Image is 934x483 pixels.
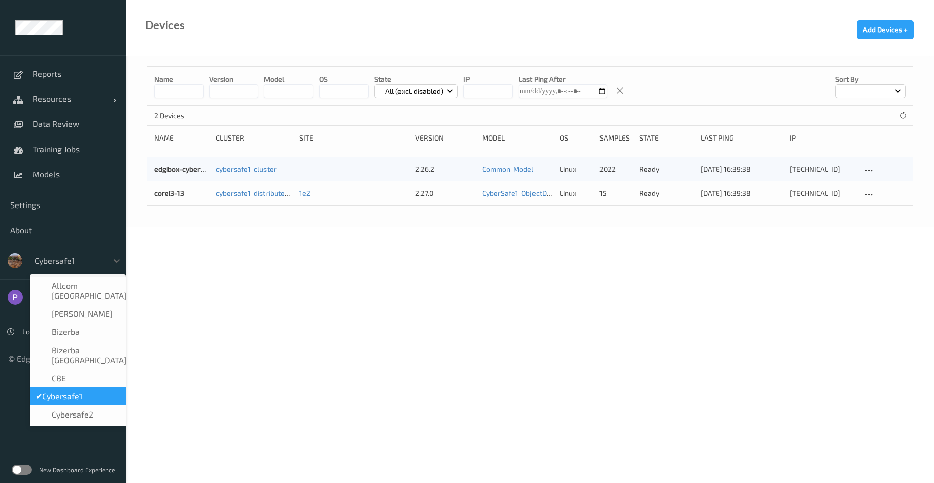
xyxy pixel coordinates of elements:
a: Common_Model [482,165,533,173]
div: 15 [599,188,632,198]
p: All (excl. disabled) [382,86,447,96]
p: ready [639,188,694,198]
div: ip [790,133,855,143]
p: 2 Devices [154,111,230,121]
p: ready [639,164,694,174]
p: linux [560,188,592,198]
p: IP [463,74,513,84]
p: Sort by [835,74,906,84]
div: Cluster [216,133,292,143]
div: [DATE] 16:39:38 [701,188,782,198]
div: State [639,133,694,143]
a: corei3-13 [154,189,184,197]
div: [TECHNICAL_ID] [790,188,855,198]
div: 2022 [599,164,632,174]
a: cybersafe1_distributed_cluster [216,189,314,197]
p: linux [560,164,592,174]
p: OS [319,74,369,84]
div: Model [482,133,553,143]
div: Last Ping [701,133,782,143]
div: 2.26.2 [415,164,475,174]
p: Name [154,74,204,84]
div: 2.27.0 [415,188,475,198]
a: 1e2 [299,189,310,197]
div: [TECHNICAL_ID] [790,164,855,174]
div: Site [299,133,408,143]
button: Add Devices + [857,20,914,39]
p: version [209,74,258,84]
a: cybersafe1_cluster [216,165,277,173]
a: edgibox-cybersafe1 [154,165,218,173]
div: OS [560,133,592,143]
div: version [415,133,475,143]
div: [DATE] 16:39:38 [701,164,782,174]
p: State [374,74,458,84]
p: model [264,74,313,84]
div: Samples [599,133,632,143]
a: CyberSafe1_ObjectDetection [482,189,573,197]
div: Name [154,133,209,143]
p: Last Ping After [519,74,607,84]
div: Devices [145,20,185,30]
